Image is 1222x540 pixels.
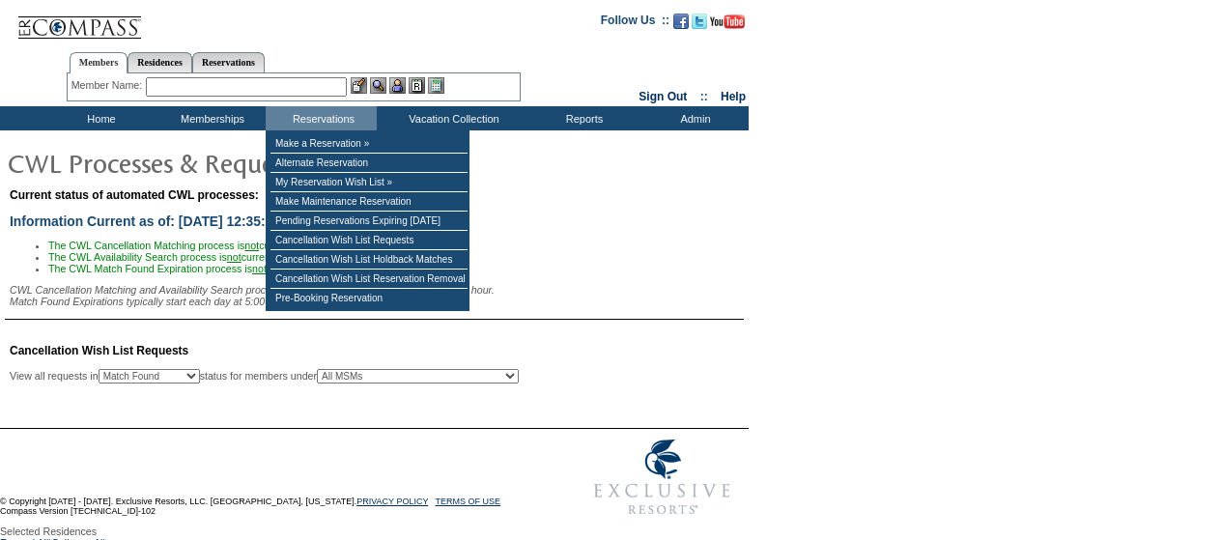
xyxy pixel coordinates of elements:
[70,52,128,73] a: Members
[71,77,146,94] div: Member Name:
[155,106,266,130] td: Memberships
[436,497,501,506] a: TERMS OF USE
[10,188,259,202] span: Current status of automated CWL processes:
[389,77,406,94] img: Impersonate
[128,52,192,72] a: Residences
[266,106,377,130] td: Reservations
[48,263,355,274] span: The CWL Match Found Expiration process is currently executing.
[270,212,468,231] td: Pending Reservations Expiring [DATE]
[270,250,468,270] td: Cancellation Wish List Holdback Matches
[244,240,259,251] u: not
[10,369,519,384] div: View all requests in status for members under
[192,52,265,72] a: Reservations
[700,90,708,103] span: ::
[270,154,468,173] td: Alternate Reservation
[48,240,349,251] span: The CWL Cancellation Matching process is currently executing.
[428,77,444,94] img: b_calculator.gif
[639,90,687,103] a: Sign Out
[356,497,428,506] a: PRIVACY POLICY
[638,106,749,130] td: Admin
[601,12,669,35] td: Follow Us ::
[270,173,468,192] td: My Reservation Wish List »
[692,19,707,31] a: Follow us on Twitter
[526,106,638,130] td: Reports
[576,429,749,526] img: Exclusive Resorts
[48,251,330,263] span: The CWL Availability Search process is currently executing.
[270,289,468,307] td: Pre-Booking Reservation
[710,14,745,29] img: Subscribe to our YouTube Channel
[710,19,745,31] a: Subscribe to our YouTube Channel
[351,77,367,94] img: b_edit.gif
[377,106,526,130] td: Vacation Collection
[370,77,386,94] img: View
[227,251,242,263] u: not
[270,231,468,250] td: Cancellation Wish List Requests
[270,134,468,154] td: Make a Reservation »
[10,213,304,229] span: Information Current as of: [DATE] 12:35:31 PM
[270,192,468,212] td: Make Maintenance Reservation
[10,344,188,357] span: Cancellation Wish List Requests
[43,106,155,130] td: Home
[721,90,746,103] a: Help
[10,284,744,307] div: CWL Cancellation Matching and Availability Search processes typically start at 15 minutes after e...
[270,270,468,289] td: Cancellation Wish List Reservation Removal
[673,14,689,29] img: Become our fan on Facebook
[692,14,707,29] img: Follow us on Twitter
[673,19,689,31] a: Become our fan on Facebook
[409,77,425,94] img: Reservations
[252,263,267,274] u: not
